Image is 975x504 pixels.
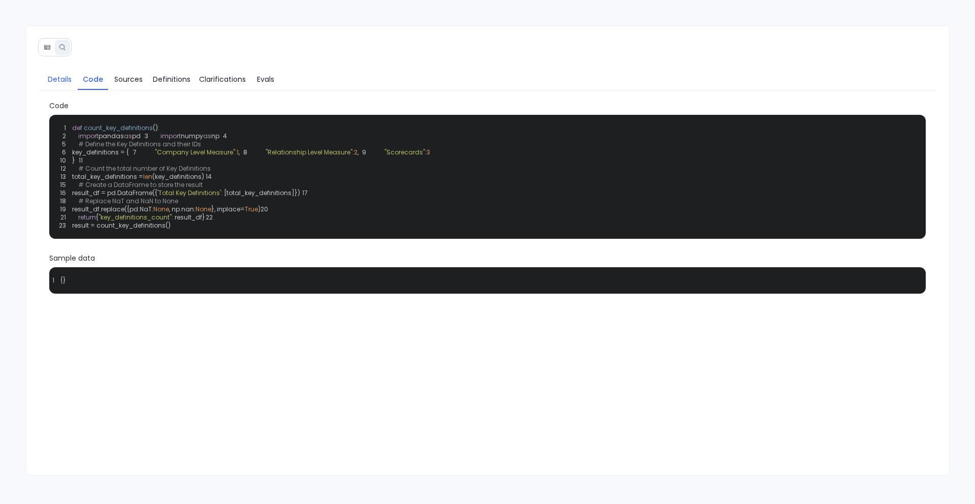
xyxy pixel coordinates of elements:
span: 9 [359,148,372,156]
span: 13 [58,173,72,181]
span: 1 [58,124,72,132]
span: "Scorecards" [384,148,425,156]
span: import [160,132,181,140]
span: , [357,148,359,156]
code: key_definitions = { } result = count_key_definitions() [58,123,430,230]
span: len [143,172,152,181]
span: 6 [58,148,72,156]
span: result_df.replace({pd.NaT: [72,205,153,213]
span: 23 [58,222,72,230]
span: 11 [75,156,89,165]
span: : [425,148,427,156]
span: ) [258,205,261,213]
span: # Count the total number of Key Definitions [78,164,211,173]
span: Sources [114,74,143,85]
span: as [124,132,132,140]
span: , [239,148,240,156]
span: 22 [205,213,219,222]
span: 17 [300,189,314,197]
span: "Relationship Level Measure" [266,148,352,156]
span: # Create a DataFrame to store the result [78,180,203,189]
span: 19 [58,205,72,213]
span: Definitions [153,74,190,85]
span: return [78,213,96,222]
span: 21 [58,213,72,222]
span: 15 [58,181,72,189]
span: 7 [129,148,143,156]
span: : [total_key_definitions]}) [221,188,300,197]
span: (): [153,123,159,132]
span: result_df = pd.DataFrame({ [72,188,157,197]
span: # Replace NaT and NaN to None [78,197,178,205]
span: # Define the Key Definitions and their IDs [78,140,201,148]
span: 20 [261,205,274,213]
span: None [196,205,211,213]
span: 3 [427,148,430,156]
span: 8 [240,148,253,156]
span: , np.nan: [169,205,196,213]
span: def [72,123,82,132]
span: 18 [58,197,72,205]
span: True [245,205,258,213]
span: Clarifications [199,74,246,85]
span: (key_definitions) [152,172,204,181]
span: numpy [181,132,203,140]
span: count_key_definitions [84,123,153,132]
span: 12 [58,165,72,173]
span: }, inplace= [211,205,245,213]
span: total_key_definitions = [72,172,143,181]
span: 2 [354,148,357,156]
span: 3 [141,132,154,140]
span: Code [83,74,103,85]
span: 1 [52,276,60,285]
span: 5 [58,140,72,148]
span: : [352,148,354,156]
span: Details [48,74,72,85]
span: 14 [204,173,218,181]
span: pd [132,132,141,140]
span: import [78,132,99,140]
span: Evals [257,74,274,85]
span: 16 [58,189,72,197]
span: {} [60,276,66,285]
span: np [211,132,219,140]
span: 1 [237,148,239,156]
span: "Company Level Measure" [155,148,235,156]
span: 'Total Key Definitions' [157,188,221,197]
span: 4 [219,132,233,140]
span: { [96,213,99,222]
span: 2 [58,132,72,140]
span: as [203,132,211,140]
span: "key_definitions_count" [99,213,172,222]
span: Code [49,101,926,111]
span: None [153,205,169,213]
span: : result_df} [172,213,205,222]
span: 10 [58,156,72,165]
span: pandas [99,132,124,140]
span: Sample data [49,253,926,263]
span: : [235,148,237,156]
